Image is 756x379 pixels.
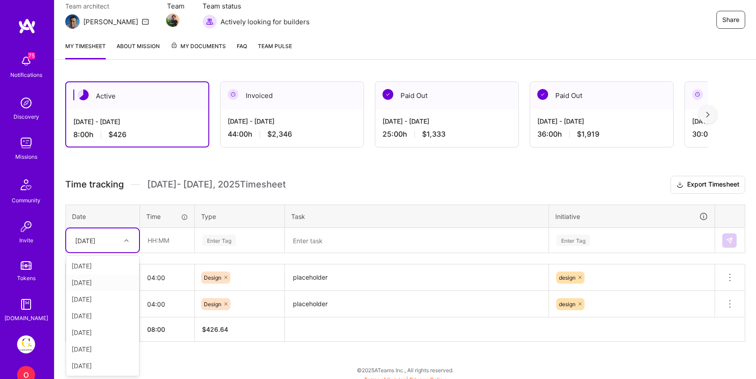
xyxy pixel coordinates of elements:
span: My Documents [171,41,226,51]
i: icon Chevron [124,238,129,243]
div: [DOMAIN_NAME] [4,313,48,323]
a: Team Pulse [258,41,292,59]
img: Team Member Avatar [166,13,180,27]
i: icon Mail [142,18,149,25]
img: Invite [17,218,35,236]
div: Community [12,196,40,205]
div: [DATE] - [DATE] [382,116,511,126]
div: Discovery [13,112,39,121]
div: [PERSON_NAME] [83,17,138,27]
div: [DATE] [66,357,139,374]
div: 36:00 h [537,129,666,139]
div: Enter Tag [557,233,590,247]
div: Paid Out [530,82,673,109]
th: Task [285,205,549,228]
span: Team Pulse [258,43,292,49]
span: Team architect [65,1,149,11]
img: Invoiced [692,89,703,100]
div: Enter Tag [202,233,236,247]
div: [DATE] [66,324,139,341]
div: Notifications [10,70,42,80]
img: tokens [21,261,31,270]
div: 44:00 h [228,129,356,139]
a: My Documents [171,41,226,59]
div: Tokens [17,273,36,283]
img: discovery [17,94,35,112]
div: Active [66,82,208,110]
span: design [559,274,576,281]
input: HH:MM [140,266,194,290]
span: design [559,301,576,308]
div: Time [146,212,188,221]
th: Type [195,205,285,228]
input: HH:MM [140,292,194,316]
div: Initiative [555,211,708,222]
img: bell [17,52,35,70]
a: Team Member Avatar [167,13,179,28]
a: My timesheet [65,41,106,59]
span: 75 [28,52,35,59]
span: Design [204,274,221,281]
div: [DATE] - [DATE] [228,116,356,126]
div: [DATE] [66,308,139,324]
div: Paid Out [375,82,518,109]
img: Guidepoint: Client Platform [17,335,35,353]
div: Invoiced [220,82,364,109]
span: Design [204,301,221,308]
div: [DATE] [66,258,139,274]
a: About Mission [117,41,160,59]
img: logo [18,18,36,34]
div: [DATE] [66,341,139,357]
span: $1,919 [577,129,599,139]
img: teamwork [17,134,35,152]
img: Team Architect [65,14,80,29]
a: Guidepoint: Client Platform [15,335,37,353]
button: Export Timesheet [670,176,745,194]
span: Share [722,15,739,24]
span: $426 [108,130,126,139]
button: Share [716,11,745,29]
div: Missions [15,152,37,161]
textarea: placeholder [286,265,548,290]
span: Team [167,1,184,11]
img: Invoiced [228,89,238,100]
span: Time tracking [65,179,124,190]
th: 08:00 [140,317,195,342]
img: Active [78,89,89,100]
i: icon Download [676,180,684,190]
img: right [706,111,710,118]
span: $2,346 [267,129,292,139]
img: Paid Out [537,89,548,100]
th: Total [66,317,140,342]
div: [DATE] - [DATE] [537,116,666,126]
textarea: placeholder [286,292,548,317]
span: $ 426.64 [202,325,228,333]
th: Date [66,205,140,228]
div: Invite [19,236,33,245]
img: Community [15,174,37,196]
div: [DATE] [66,274,139,291]
img: Paid Out [382,89,393,100]
span: Team status [202,1,310,11]
a: FAQ [237,41,247,59]
div: [DATE] [66,291,139,308]
img: Submit [726,237,733,244]
span: $1,333 [422,129,445,139]
div: 8:00 h [73,130,201,139]
div: 25:00 h [382,129,511,139]
div: [DATE] - [DATE] [73,117,201,126]
img: Actively looking for builders [202,14,217,29]
div: [DATE] [75,236,95,245]
span: [DATE] - [DATE] , 2025 Timesheet [147,179,286,190]
input: HH:MM [140,228,194,252]
img: guide book [17,295,35,313]
span: Actively looking for builders [220,17,310,27]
